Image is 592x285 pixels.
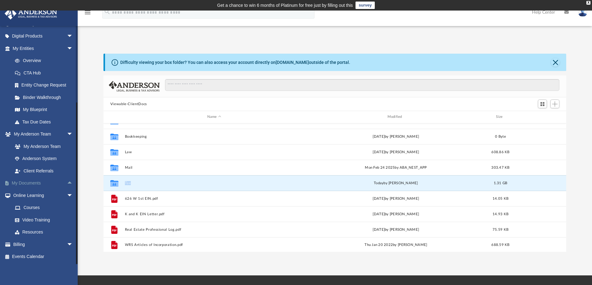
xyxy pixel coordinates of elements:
a: Resources [9,226,79,238]
button: Bookkeeping [125,135,304,139]
div: id [516,114,559,120]
div: [DATE] by [PERSON_NAME] [306,118,485,124]
i: menu [84,9,91,16]
div: id [106,114,122,120]
button: Switch to Grid View [538,100,547,108]
div: grid [103,123,567,252]
a: CTA Hub [9,67,82,79]
a: Overview [9,55,82,67]
button: Mail [125,166,304,170]
span: 608.86 KB [491,150,509,154]
div: [DATE] by [PERSON_NAME] [306,149,485,155]
span: today [374,181,383,185]
a: Digital Productsarrow_drop_down [4,30,82,42]
div: Size [488,114,513,120]
button: Real Estate Professional Log.pdf [125,228,304,232]
input: Search files and folders [165,79,559,91]
div: Thu Jan 20 2022 by [PERSON_NAME] [306,242,485,248]
span: arrow_drop_down [67,30,79,43]
div: by [PERSON_NAME] [306,180,485,186]
img: Anderson Advisors Platinum Portal [3,7,59,20]
a: Courses [9,202,79,214]
div: Mon Feb 24 2025 by ABA_NEST_APP [306,165,485,170]
a: My Documentsarrow_drop_up [4,177,82,189]
img: User Pic [578,8,587,17]
a: My Anderson Teamarrow_drop_down [4,128,79,140]
a: Client Referrals [9,165,79,177]
i: search [104,8,111,15]
div: close [586,1,590,5]
div: [DATE] by [PERSON_NAME] [306,196,485,201]
span: 14.05 KB [493,197,508,200]
span: arrow_drop_up [67,177,79,190]
button: Add [550,100,560,108]
button: Viewable-ClientDocs [110,101,147,107]
span: 1.31 GB [493,181,507,185]
a: Events Calendar [4,251,82,263]
a: menu [84,12,91,16]
a: My Blueprint [9,104,79,116]
span: arrow_drop_down [67,189,79,202]
div: [DATE] by [PERSON_NAME] [306,134,485,139]
button: 626 W 1st EIN.pdf [125,197,304,201]
a: Video Training [9,214,76,226]
a: My Entitiesarrow_drop_down [4,42,82,55]
div: [DATE] by [PERSON_NAME] [306,227,485,232]
span: 14.93 KB [493,212,508,216]
button: Close [551,58,560,67]
button: K and K EIN Letter.pdf [125,212,304,216]
span: 688.59 KB [491,243,509,247]
a: Online Learningarrow_drop_down [4,189,79,202]
a: Entity Change Request [9,79,82,91]
a: [DOMAIN_NAME] [276,60,309,65]
div: Get a chance to win 6 months of Platinum for free just by filling out this [217,2,353,9]
a: Tax Due Dates [9,116,82,128]
div: Difficulty viewing your box folder? You can also access your account directly on outside of the p... [120,59,350,66]
span: 75.59 KB [493,228,508,231]
a: My Anderson Team [9,140,76,153]
span: arrow_drop_down [67,128,79,141]
a: Billingarrow_drop_down [4,238,82,251]
button: WRS Articles of Incorporation.pdf [125,243,304,247]
span: 0 Byte [495,135,506,138]
button: Tax [125,181,304,185]
span: arrow_drop_down [67,238,79,251]
span: 303.47 KB [491,166,509,169]
a: Binder Walkthrough [9,91,82,104]
span: arrow_drop_down [67,42,79,55]
a: Anderson System [9,153,79,165]
a: survey [356,2,375,9]
div: [DATE] by [PERSON_NAME] [306,211,485,217]
div: Modified [306,114,485,120]
button: Law [125,150,304,154]
div: Name [124,114,303,120]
